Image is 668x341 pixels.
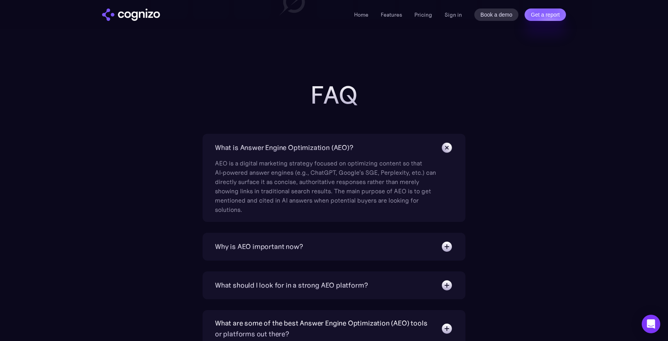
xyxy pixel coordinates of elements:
img: cognizo logo [102,9,160,21]
a: Get a report [525,9,566,21]
div: AEO is a digital marketing strategy focused on optimizing content so that AI‑powered answer engin... [215,154,439,214]
a: Features [381,11,402,18]
a: Book a demo [474,9,519,21]
div: What are some of the best Answer Engine Optimization (AEO) tools or platforms out there? [215,318,433,339]
a: Pricing [414,11,432,18]
div: What is Answer Engine Optimization (AEO)? [215,142,353,153]
a: Home [354,11,368,18]
a: home [102,9,160,21]
div: Why is AEO important now? [215,241,303,252]
div: Open Intercom Messenger [642,315,660,333]
a: Sign in [445,10,462,19]
div: What should I look for in a strong AEO platform? [215,280,368,291]
h2: FAQ [179,81,489,109]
